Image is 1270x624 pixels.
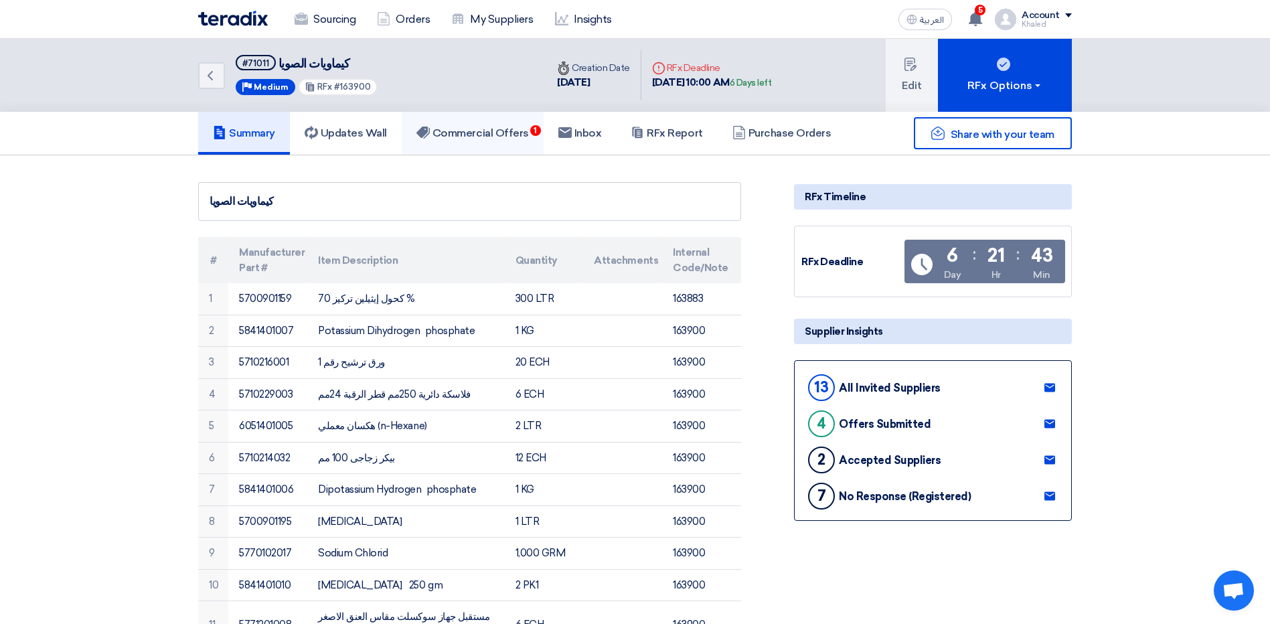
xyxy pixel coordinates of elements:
[839,382,941,394] div: All Invited Suppliers
[662,378,741,410] td: 163900
[975,5,985,15] span: 5
[944,268,961,282] div: Day
[505,505,584,538] td: 1 LTR
[557,75,630,90] div: [DATE]
[616,112,717,155] a: RFx Report
[662,410,741,443] td: 163900
[228,538,307,570] td: 5770102017
[951,128,1054,141] span: Share with your team
[279,56,350,71] span: كيماويات الصويا
[307,410,504,443] td: هكسان معملي (n-Hexane)
[801,254,902,270] div: RFx Deadline
[662,474,741,506] td: 163900
[284,5,366,34] a: Sourcing
[1016,242,1020,266] div: :
[662,237,741,283] th: Internal Code/Note
[808,483,835,510] div: 7
[808,447,835,473] div: 2
[228,378,307,410] td: 5710229003
[441,5,544,34] a: My Suppliers
[730,76,772,90] div: 6 Days left
[305,127,387,140] h5: Updates Wall
[995,9,1016,30] img: profile_test.png
[662,569,741,601] td: 163900
[652,75,772,90] div: [DATE] 10:00 AM
[662,538,741,570] td: 163900
[307,237,504,283] th: Item Description
[307,442,504,474] td: بيكر زجاجى 100 مم
[254,82,289,92] span: Medium
[839,418,931,431] div: Offers Submitted
[198,347,228,379] td: 3
[732,127,831,140] h5: Purchase Orders
[402,112,544,155] a: Commercial Offers1
[198,237,228,283] th: #
[228,505,307,538] td: 5700901195
[505,378,584,410] td: 6 ECH
[898,9,952,30] button: العربية
[198,569,228,601] td: 10
[886,39,938,112] button: Edit
[198,378,228,410] td: 4
[307,538,504,570] td: Sodium Chlorid
[236,55,378,72] h5: كيماويات الصويا
[228,315,307,347] td: 5841401007
[228,474,307,506] td: 5841401006
[307,378,504,410] td: فلاسكة دائرية 250مم قطر الرقبة 24مم
[662,347,741,379] td: 163900
[198,474,228,506] td: 7
[794,319,1072,344] div: Supplier Insights
[228,442,307,474] td: 5710214032
[938,39,1072,112] button: RFx Options
[228,410,307,443] td: 6051401005
[839,490,971,503] div: No Response (Registered)
[307,569,504,601] td: [MEDICAL_DATA] 250 gm
[198,442,228,474] td: 6
[920,15,944,25] span: العربية
[557,61,630,75] div: Creation Date
[198,112,290,155] a: Summary
[307,347,504,379] td: ورق ترشيح رقم 1
[416,127,529,140] h5: Commercial Offers
[583,237,662,283] th: Attachments
[213,127,275,140] h5: Summary
[505,347,584,379] td: 20 ECH
[652,61,772,75] div: RFx Deadline
[228,283,307,315] td: 5700901159
[973,242,976,266] div: :
[505,474,584,506] td: 1 KG
[1022,10,1060,21] div: Account
[544,112,617,155] a: Inbox
[505,538,584,570] td: 1,000 GRM
[307,474,504,506] td: Dipotassium Hydrogen phosphate
[198,538,228,570] td: 9
[839,454,941,467] div: Accepted Suppliers
[228,569,307,601] td: 5841401010
[505,569,584,601] td: 2 PK1
[505,283,584,315] td: 300 LTR
[505,237,584,283] th: Quantity
[290,112,402,155] a: Updates Wall
[947,246,958,265] div: 6
[987,246,1004,265] div: 21
[530,125,541,136] span: 1
[808,410,835,437] div: 4
[967,78,1043,94] div: RFx Options
[794,184,1072,210] div: RFx Timeline
[307,315,504,347] td: Potassium Dihydrogen phosphate
[307,505,504,538] td: [MEDICAL_DATA]
[198,283,228,315] td: 1
[808,374,835,401] div: 13
[662,442,741,474] td: 163900
[505,410,584,443] td: 2 LTR
[505,442,584,474] td: 12 ECH
[662,505,741,538] td: 163900
[1214,570,1254,611] a: Open chat
[558,127,602,140] h5: Inbox
[198,410,228,443] td: 5
[228,237,307,283] th: Manufacturer Part #
[307,283,504,315] td: كحول إيثيلين تركيز 70 %
[228,347,307,379] td: 5710216001
[1033,268,1050,282] div: Min
[1031,246,1052,265] div: 43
